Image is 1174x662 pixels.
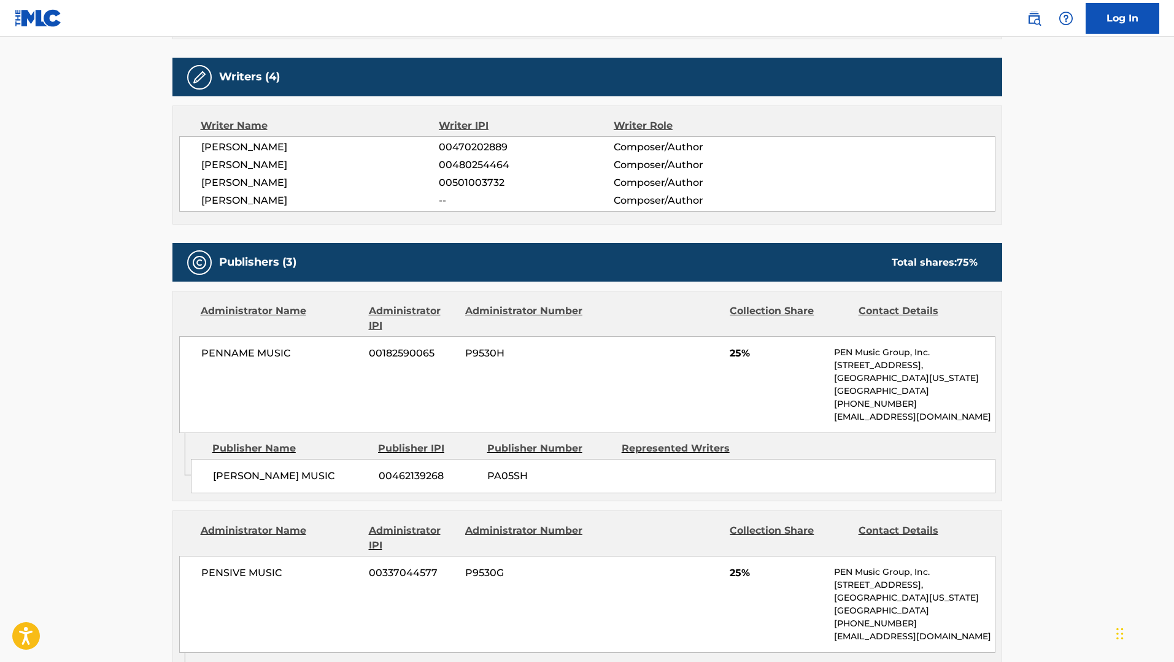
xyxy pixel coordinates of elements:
[201,175,439,190] span: [PERSON_NAME]
[378,441,478,456] div: Publisher IPI
[834,346,994,359] p: PEN Music Group, Inc.
[201,346,360,361] span: PENNAME MUSIC
[730,304,849,333] div: Collection Share
[834,604,994,617] p: [GEOGRAPHIC_DATA]
[369,523,456,553] div: Administrator IPI
[834,385,994,398] p: [GEOGRAPHIC_DATA]
[730,566,825,580] span: 25%
[213,469,369,483] span: [PERSON_NAME] MUSIC
[1022,6,1046,31] a: Public Search
[614,140,773,155] span: Composer/Author
[1059,11,1073,26] img: help
[465,566,584,580] span: P9530G
[1027,11,1041,26] img: search
[439,140,613,155] span: 00470202889
[487,441,612,456] div: Publisher Number
[614,193,773,208] span: Composer/Author
[730,523,849,553] div: Collection Share
[834,630,994,643] p: [EMAIL_ADDRESS][DOMAIN_NAME]
[834,566,994,579] p: PEN Music Group, Inc.
[614,175,773,190] span: Composer/Author
[219,70,280,84] h5: Writers (4)
[834,398,994,410] p: [PHONE_NUMBER]
[201,566,360,580] span: PENSIVE MUSIC
[15,9,62,27] img: MLC Logo
[834,372,994,385] p: [GEOGRAPHIC_DATA][US_STATE]
[834,359,994,372] p: [STREET_ADDRESS],
[439,118,614,133] div: Writer IPI
[201,193,439,208] span: [PERSON_NAME]
[859,523,978,553] div: Contact Details
[192,255,207,270] img: Publishers
[834,410,994,423] p: [EMAIL_ADDRESS][DOMAIN_NAME]
[1054,6,1078,31] div: Help
[957,256,978,268] span: 75 %
[892,255,978,270] div: Total shares:
[439,193,613,208] span: --
[614,158,773,172] span: Composer/Author
[219,255,296,269] h5: Publishers (3)
[465,304,584,333] div: Administrator Number
[369,304,456,333] div: Administrator IPI
[192,70,207,85] img: Writers
[369,346,456,361] span: 00182590065
[730,346,825,361] span: 25%
[439,175,613,190] span: 00501003732
[465,523,584,553] div: Administrator Number
[614,118,773,133] div: Writer Role
[834,617,994,630] p: [PHONE_NUMBER]
[465,346,584,361] span: P9530H
[201,304,360,333] div: Administrator Name
[859,304,978,333] div: Contact Details
[622,441,747,456] div: Represented Writers
[834,591,994,604] p: [GEOGRAPHIC_DATA][US_STATE]
[201,118,439,133] div: Writer Name
[369,566,456,580] span: 00337044577
[1116,615,1124,652] div: Drag
[834,579,994,591] p: [STREET_ADDRESS],
[1086,3,1159,34] a: Log In
[212,441,369,456] div: Publisher Name
[1113,603,1174,662] iframe: Chat Widget
[439,158,613,172] span: 00480254464
[201,158,439,172] span: [PERSON_NAME]
[201,523,360,553] div: Administrator Name
[487,469,612,483] span: PA05SH
[379,469,478,483] span: 00462139268
[201,140,439,155] span: [PERSON_NAME]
